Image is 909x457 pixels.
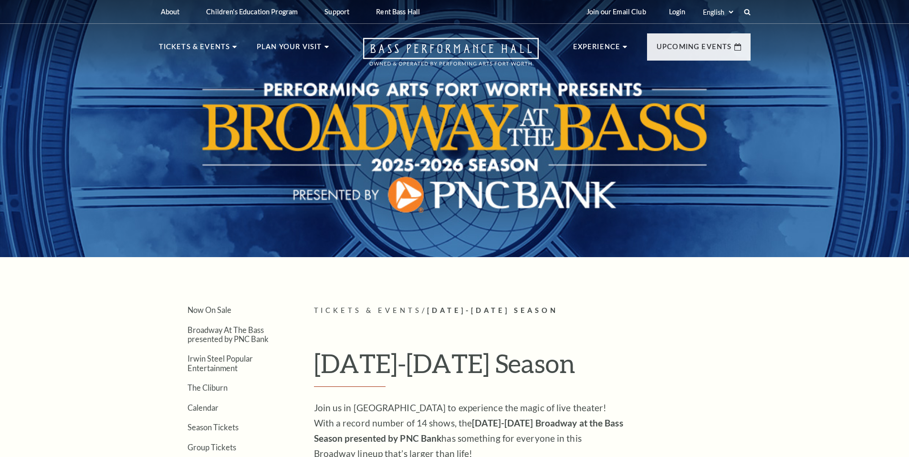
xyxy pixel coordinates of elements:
[188,423,239,432] a: Season Tickets
[161,8,180,16] p: About
[314,348,751,387] h1: [DATE]-[DATE] Season
[573,41,621,58] p: Experience
[376,8,420,16] p: Rent Bass Hall
[427,306,558,314] span: [DATE]-[DATE] Season
[188,305,231,314] a: Now On Sale
[314,306,422,314] span: Tickets & Events
[324,8,349,16] p: Support
[188,403,219,412] a: Calendar
[188,354,253,372] a: Irwin Steel Popular Entertainment
[701,8,735,17] select: Select:
[206,8,298,16] p: Children's Education Program
[159,41,230,58] p: Tickets & Events
[188,325,269,343] a: Broadway At The Bass presented by PNC Bank
[314,305,751,317] p: /
[657,41,732,58] p: Upcoming Events
[257,41,322,58] p: Plan Your Visit
[188,443,236,452] a: Group Tickets
[314,417,623,444] strong: [DATE]-[DATE] Broadway at the Bass Season presented by PNC Bank
[188,383,228,392] a: The Cliburn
